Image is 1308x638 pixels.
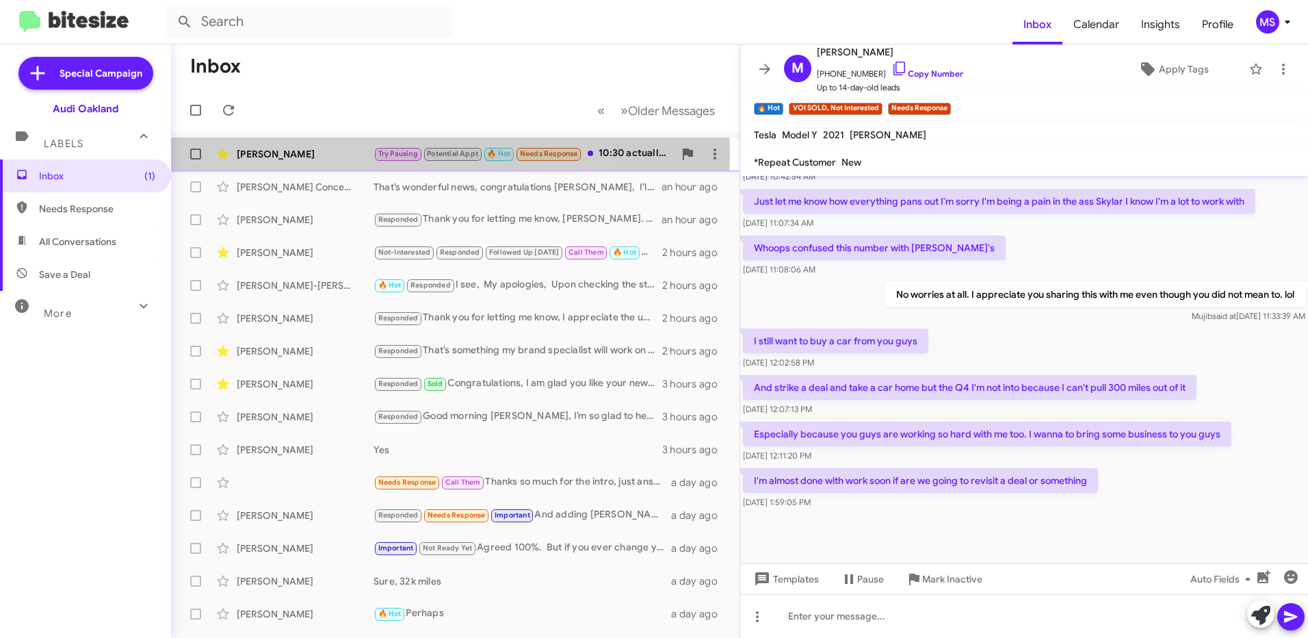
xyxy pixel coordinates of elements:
span: [DATE] 11:08:06 AM [743,264,815,275]
div: That’s wonderful news, congratulations [PERSON_NAME], I’ll follow up with our finance team to get... [374,180,662,194]
span: Templates [751,567,819,591]
input: Search [166,5,453,38]
div: [PERSON_NAME] [237,213,374,227]
div: 3 hours ago [662,410,729,424]
span: Responded [378,511,419,520]
div: Audi Oakland [53,102,118,116]
button: MS [1244,10,1293,34]
button: Pause [830,567,895,591]
span: » [620,102,628,119]
a: Profile [1191,5,1244,44]
span: Inbox [39,169,155,183]
button: Next [612,97,723,125]
p: I'm almost done with work soon if are we going to revisit a deal or something [743,468,1098,493]
div: 10:30 actually is better if that works. [374,146,674,162]
div: [PERSON_NAME] [237,311,374,325]
p: I still want to buy a car from you guys [743,329,928,353]
button: Mark Inactive [895,567,993,591]
span: Not Ready Yet [423,544,473,552]
div: a day ago [671,607,729,621]
span: Responded [378,412,419,421]
div: 2 hours ago [662,246,729,259]
span: Important [495,511,530,520]
span: [PHONE_NUMBER] [817,60,963,81]
span: Mujib [DATE] 11:33:39 AM [1192,311,1305,321]
span: [DATE] 11:07:34 AM [743,218,813,228]
div: [PERSON_NAME] [237,377,374,391]
div: MS [1256,10,1279,34]
div: [PERSON_NAME]-[PERSON_NAME] [237,279,374,292]
span: 🔥 Hot [378,281,402,290]
span: More [44,307,72,320]
div: 2 hours ago [662,344,729,358]
div: an hour ago [662,213,729,227]
span: Needs Response [39,202,155,216]
div: [PERSON_NAME] [237,509,374,522]
span: Call Them [445,478,481,487]
a: Inbox [1012,5,1062,44]
div: And adding [PERSON_NAME] here who is also a cofounder and can help :) [374,507,671,523]
small: VOI SOLD, Not Interested [789,103,882,115]
div: [PERSON_NAME] Concepts Llc [237,180,374,194]
div: 3 hours ago [662,377,729,391]
span: 🔥 Hot [487,149,510,158]
div: [PERSON_NAME] [237,443,374,457]
span: Save a Deal [39,268,90,281]
button: Auto Fields [1179,567,1267,591]
small: 🔥 Hot [754,103,783,115]
span: Auto Fields [1190,567,1256,591]
div: Agreed 100%. But if you ever change you mind, please do not hesitate to reach out. I’m here to help. [374,540,671,556]
div: That’s something my brand specialist will work on together with one of my sales managers, and the... [374,343,662,359]
span: Sold [428,379,443,388]
span: Needs Response [520,149,578,158]
span: [DATE] 10:42:54 AM [743,171,815,181]
span: Responded [378,314,419,322]
div: Thanks so much for the intro, just answered on the other group chat! [374,474,671,490]
span: Responded [378,215,419,224]
button: Previous [589,97,613,125]
p: And strike a deal and take a car home but the Q4 I'm not into because I can't pull 300 miles out ... [743,375,1196,400]
a: Special Campaign [18,57,153,90]
span: Followed Up [DATE] [489,248,560,257]
div: I see, My apologies, Upon checking the status of the vehicle, It seems like the vehicle was sold. [374,277,662,293]
span: Responded [378,346,419,355]
span: *Repeat Customer [754,156,836,168]
div: [PERSON_NAME] [237,246,374,259]
div: [PERSON_NAME] [237,607,374,621]
span: Pause [857,567,884,591]
span: Not-Interested [378,248,431,257]
h1: Inbox [190,55,241,77]
a: Insights [1130,5,1191,44]
div: [PERSON_NAME] [237,541,374,555]
div: Good morning [PERSON_NAME], My apologies as I was out of office for the past couple of days. Did ... [374,244,662,260]
span: New [841,156,861,168]
div: Yes [374,443,662,457]
a: Calendar [1062,5,1130,44]
span: Responded [410,281,451,290]
span: Call Them [568,248,604,257]
div: Congratulations, I am glad you like your new vehicle and wish you many many happy miles. Let me k... [374,376,662,392]
span: Mark Inactive [922,567,982,591]
small: Needs Response [888,103,951,115]
div: Sure, 32k miles [374,574,671,588]
span: Model Y [782,129,817,141]
span: Special Campaign [60,66,142,80]
span: [DATE] 12:02:58 PM [743,357,814,368]
div: a day ago [671,476,729,489]
span: « [597,102,605,119]
span: Responded [378,379,419,388]
div: [PERSON_NAME] [237,410,374,424]
span: All Conversations [39,235,116,248]
span: said at [1212,311,1236,321]
span: Needs Response [428,511,486,520]
div: [PERSON_NAME] [237,574,374,588]
span: [DATE] 12:07:13 PM [743,404,812,414]
p: Especially because you guys are working so hard with me too. I wanna to bring some business to yo... [743,422,1231,446]
div: an hour ago [662,180,729,194]
a: Copy Number [891,68,963,79]
div: a day ago [671,574,729,588]
div: [PERSON_NAME] [237,344,374,358]
span: 2021 [823,129,844,141]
